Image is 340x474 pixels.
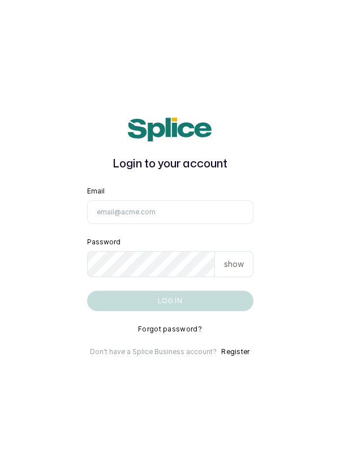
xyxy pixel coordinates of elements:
input: email@acme.com [87,200,253,224]
label: Password [87,238,120,247]
label: Email [87,187,105,196]
p: Don't have a Splice Business account? [90,347,217,356]
button: Log in [87,291,253,311]
button: Register [221,347,249,356]
h1: Login to your account [87,155,253,173]
button: Forgot password? [138,325,202,334]
p: show [224,258,244,270]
